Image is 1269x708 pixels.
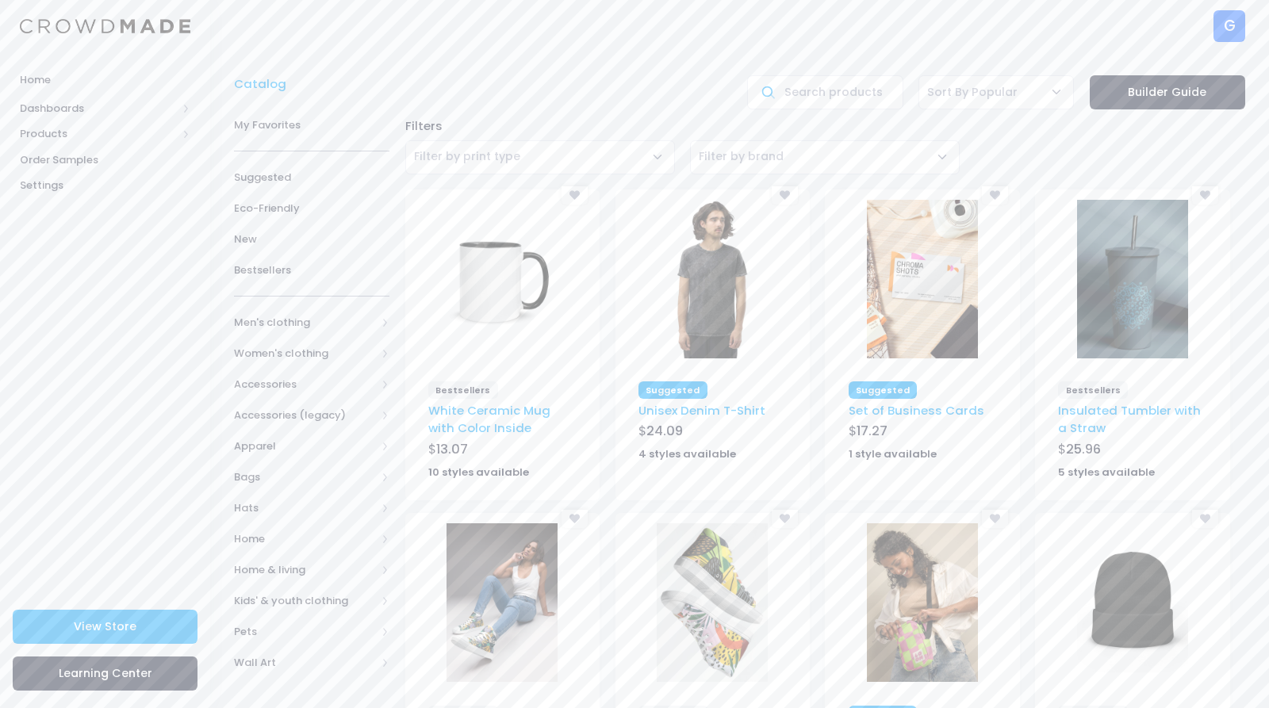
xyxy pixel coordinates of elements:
span: Products [20,126,177,142]
span: Home [234,531,376,547]
a: Learning Center [13,656,197,691]
div: $ [428,440,577,462]
a: My Favorites [234,109,389,140]
a: Bestsellers [234,254,389,285]
span: Dashboards [20,101,177,117]
a: Suggested [234,162,389,193]
span: View Store [74,618,136,634]
span: Filter by brand [699,148,784,164]
span: Filter by brand [690,140,960,174]
span: Suggested [234,170,389,186]
span: New [234,232,389,247]
a: Insulated Tumbler with a Straw [1058,402,1201,436]
span: Home & living [234,562,376,578]
div: Filters [397,117,1253,135]
span: Sort By Popular [918,75,1074,109]
span: Kids' & youth clothing [234,593,376,609]
span: Bestsellers [428,381,498,399]
span: Wall Art [234,655,376,671]
span: Sort By Popular [927,84,1018,101]
a: Eco-Friendly [234,193,389,224]
span: Eco-Friendly [234,201,389,216]
div: G [1213,10,1245,42]
span: Suggested [849,381,918,399]
a: White Ceramic Mug with Color Inside [428,402,550,436]
strong: 1 style available [849,446,937,461]
span: 13.07 [436,440,468,458]
span: Suggested [638,381,707,399]
span: Bestsellers [234,262,389,278]
span: Apparel [234,438,376,454]
strong: 5 styles available [1058,465,1155,480]
a: Builder Guide [1090,75,1245,109]
span: Men's clothing [234,315,376,331]
span: Settings [20,178,190,193]
strong: 4 styles available [638,446,736,461]
span: 17.27 [857,422,888,440]
div: $ [849,422,997,444]
span: Bags [234,469,376,485]
a: Unisex Denim T-Shirt [638,402,765,419]
span: My Favorites [234,117,389,133]
span: Accessories [234,377,376,392]
img: Logo [20,19,190,34]
span: Filter by brand [699,148,784,165]
span: Filter by print type [414,148,520,164]
span: Hats [234,500,376,516]
span: 25.96 [1066,440,1101,458]
span: Home [20,72,190,88]
span: Pets [234,624,376,640]
span: Filter by print type [414,148,520,165]
span: 24.09 [646,422,683,440]
a: New [234,224,389,254]
strong: 10 styles available [428,465,529,480]
div: $ [1058,440,1206,462]
span: Learning Center [59,665,152,681]
span: Order Samples [20,152,190,168]
span: Bestsellers [1058,381,1128,399]
span: Filter by print type [405,140,675,174]
a: View Store [13,610,197,644]
div: $ [638,422,787,444]
span: Accessories (legacy) [234,408,376,423]
a: Set of Business Cards [849,402,984,419]
a: Catalog [234,75,294,93]
input: Search products [747,75,903,109]
span: Women's clothing [234,346,376,362]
